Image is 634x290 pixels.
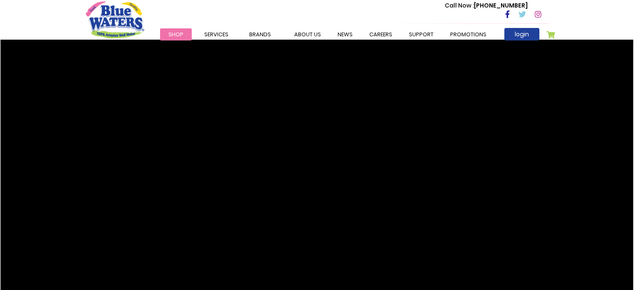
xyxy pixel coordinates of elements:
[442,28,495,40] a: Promotions
[168,30,183,38] span: Shop
[361,28,401,40] a: careers
[329,28,361,40] a: News
[504,28,539,40] a: login
[445,1,474,10] span: Call Now :
[445,1,528,10] p: [PHONE_NUMBER]
[204,30,228,38] span: Services
[249,30,271,38] span: Brands
[401,28,442,40] a: support
[286,28,329,40] a: about us
[86,1,144,38] a: store logo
